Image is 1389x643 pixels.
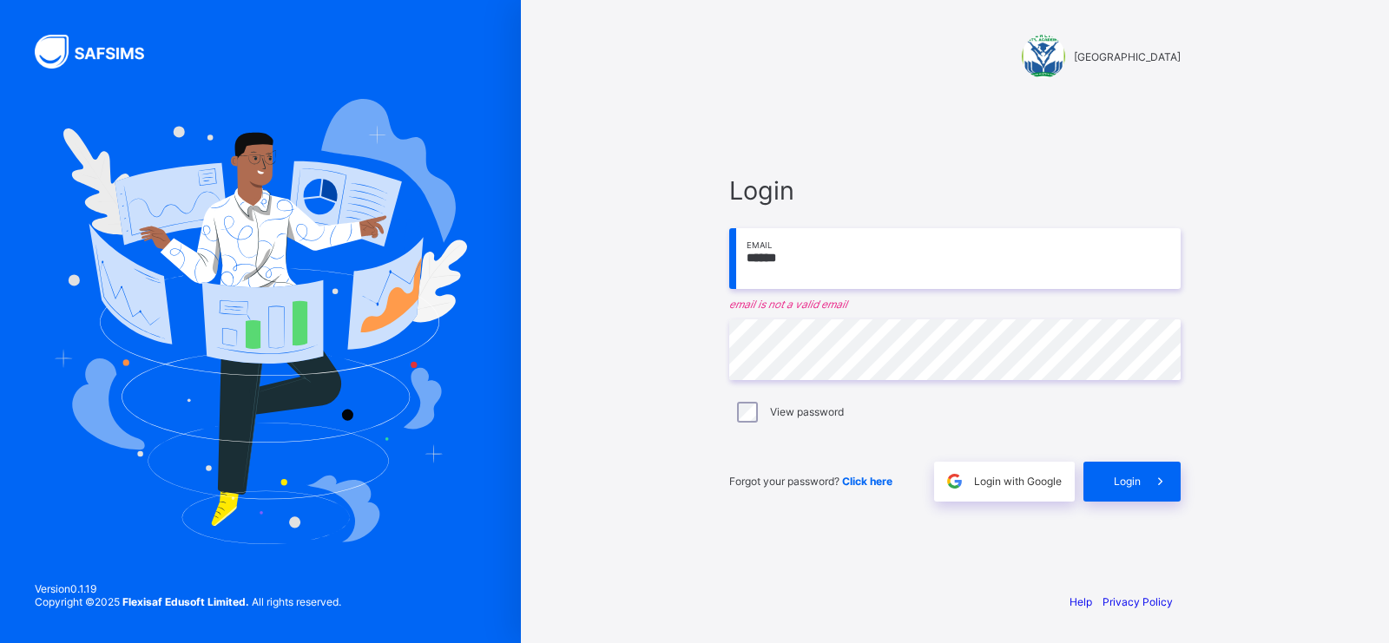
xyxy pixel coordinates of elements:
label: View password [770,405,844,418]
span: Login [1114,475,1141,488]
em: email is not a valid email [729,298,1181,311]
img: Hero Image [54,99,467,543]
img: SAFSIMS Logo [35,35,165,69]
span: Forgot your password? [729,475,892,488]
span: Version 0.1.19 [35,582,341,595]
img: google.396cfc9801f0270233282035f929180a.svg [945,471,964,491]
span: [GEOGRAPHIC_DATA] [1074,50,1181,63]
a: Privacy Policy [1103,595,1173,608]
span: Copyright © 2025 All rights reserved. [35,595,341,608]
a: Click here [842,475,892,488]
span: Login with Google [974,475,1062,488]
strong: Flexisaf Edusoft Limited. [122,595,249,608]
span: Login [729,175,1181,206]
a: Help [1070,595,1092,608]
